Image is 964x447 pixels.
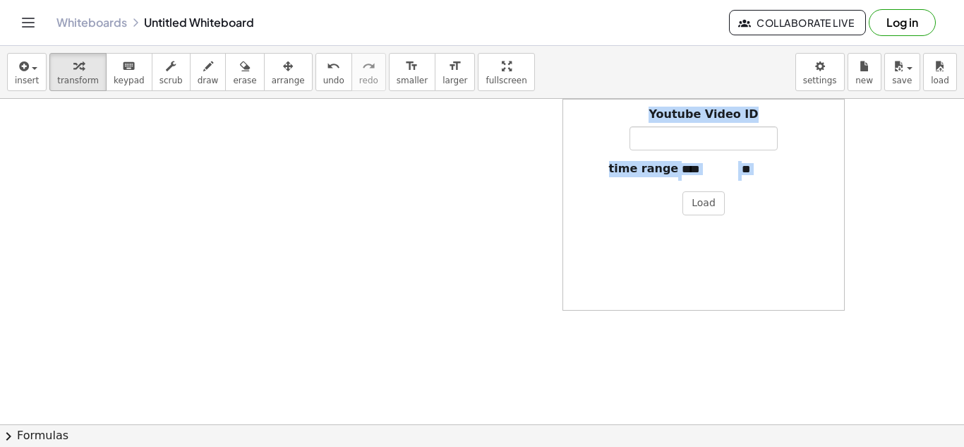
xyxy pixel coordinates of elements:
[122,58,135,75] i: keyboard
[884,53,920,91] button: save
[609,161,679,177] label: time range
[15,76,39,85] span: insert
[741,16,854,29] span: Collaborate Live
[649,107,758,123] label: Youtube Video ID
[442,76,467,85] span: larger
[190,53,227,91] button: draw
[362,58,375,75] i: redo
[435,53,475,91] button: format_sizelarger
[264,53,313,91] button: arrange
[233,76,256,85] span: erase
[803,76,837,85] span: settings
[931,76,949,85] span: load
[478,53,534,91] button: fullscreen
[56,16,127,30] a: Whiteboards
[315,53,352,91] button: undoundo
[327,58,340,75] i: undo
[389,53,435,91] button: format_sizesmaller
[855,76,873,85] span: new
[49,53,107,91] button: transform
[359,76,378,85] span: redo
[448,58,462,75] i: format_size
[729,10,866,35] button: Collaborate Live
[280,99,562,311] iframe: GRWM TEEN MOM EDITION | get ready with me teen moms - pregnant TikTok compilation
[892,76,912,85] span: save
[848,53,881,91] button: new
[225,53,264,91] button: erase
[272,76,305,85] span: arrange
[7,53,47,91] button: insert
[198,76,219,85] span: draw
[57,76,99,85] span: transform
[159,76,183,85] span: scrub
[397,76,428,85] span: smaller
[869,9,936,36] button: Log in
[17,11,40,34] button: Toggle navigation
[486,76,526,85] span: fullscreen
[323,76,344,85] span: undo
[351,53,386,91] button: redoredo
[923,53,957,91] button: load
[106,53,152,91] button: keyboardkeypad
[114,76,145,85] span: keypad
[152,53,191,91] button: scrub
[682,191,725,215] button: Load
[405,58,418,75] i: format_size
[795,53,845,91] button: settings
